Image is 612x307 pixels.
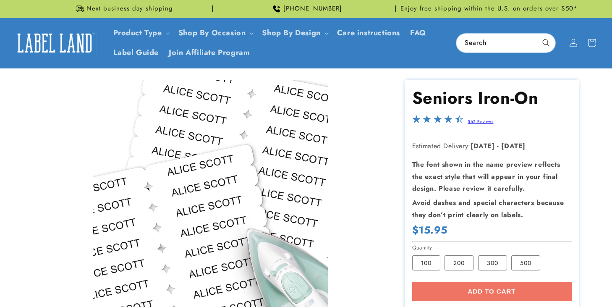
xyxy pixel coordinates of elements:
[471,141,495,151] strong: [DATE]
[412,117,463,127] span: 4.4-star overall rating
[412,140,572,152] p: Estimated Delivery:
[412,198,564,220] strong: Avoid dashes and special characters because they don’t print clearly on labels.
[412,255,440,270] label: 100
[108,43,164,63] a: Label Guide
[169,48,250,58] span: Join Affiliate Program
[445,255,473,270] label: 200
[113,27,162,38] a: Product Type
[410,28,426,38] span: FAQ
[405,23,432,43] a: FAQ
[511,255,540,270] label: 500
[283,5,342,13] span: [PHONE_NUMBER]
[10,27,100,59] a: Label Land
[412,244,433,252] legend: Quantity
[262,27,320,38] a: Shop By Design
[108,23,173,43] summary: Product Type
[497,141,499,151] strong: -
[501,141,526,151] strong: [DATE]
[113,48,159,58] span: Label Guide
[337,28,400,38] span: Care instructions
[13,30,97,56] img: Label Land
[178,28,246,38] span: Shop By Occasion
[537,34,555,52] button: Search
[257,23,332,43] summary: Shop By Design
[412,223,448,236] span: $15.95
[412,87,572,109] h1: Seniors Iron-On
[86,5,173,13] span: Next business day shipping
[332,23,405,43] a: Care instructions
[400,5,578,13] span: Enjoy free shipping within the U.S. on orders over $50*
[412,160,560,194] strong: The font shown in the name preview reflects the exact style that will appear in your final design...
[478,255,507,270] label: 300
[436,268,604,299] iframe: Gorgias Floating Chat
[164,43,255,63] a: Join Affiliate Program
[173,23,257,43] summary: Shop By Occasion
[468,118,494,125] a: 562 Reviews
